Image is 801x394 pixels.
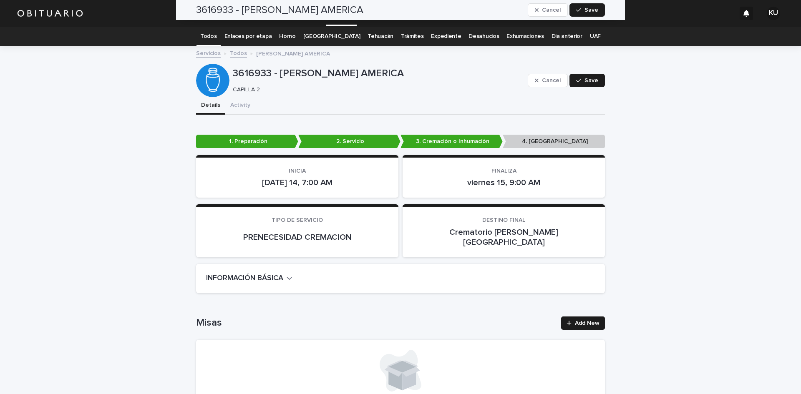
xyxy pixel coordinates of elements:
[230,48,247,58] a: Todos
[298,135,400,148] p: 2. Servicio
[590,27,601,46] a: UAF
[206,232,388,242] p: PRENECESIDAD CREMACION
[584,78,598,83] span: Save
[17,5,83,22] img: HUM7g2VNRLqGMmR9WVqf
[528,74,568,87] button: Cancel
[196,135,298,148] p: 1. Preparación
[552,27,582,46] a: Día anterior
[469,27,499,46] a: Desahucios
[200,27,217,46] a: Todos
[400,135,503,148] p: 3. Cremación o Inhumación
[506,27,544,46] a: Exhumaciones
[569,74,605,87] button: Save
[401,27,424,46] a: Trámites
[303,27,360,46] a: [GEOGRAPHIC_DATA]
[491,168,516,174] span: FINALIZA
[542,78,561,83] span: Cancel
[196,97,225,115] button: Details
[413,227,595,247] p: Crematorio [PERSON_NAME][GEOGRAPHIC_DATA]
[279,27,295,46] a: Horno
[206,274,292,283] button: INFORMACIÓN BÁSICA
[233,68,524,80] p: 3616933 - [PERSON_NAME] AMERICA
[196,48,221,58] a: Servicios
[225,97,255,115] button: Activity
[431,27,461,46] a: Expediente
[368,27,393,46] a: Tehuacán
[289,168,306,174] span: INICIA
[196,317,556,329] h1: Misas
[256,48,330,58] p: [PERSON_NAME] AMERICA
[206,274,283,283] h2: INFORMACIÓN BÁSICA
[767,7,780,20] div: KU
[413,178,595,188] p: viernes 15, 9:00 AM
[272,217,323,223] span: TIPO DE SERVICIO
[206,178,388,188] p: [DATE] 14, 7:00 AM
[503,135,605,148] p: 4. [GEOGRAPHIC_DATA]
[233,86,521,93] p: CAPILLA 2
[561,316,605,330] a: Add New
[575,320,599,326] span: Add New
[482,217,525,223] span: DESTINO FINAL
[224,27,272,46] a: Enlaces por etapa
